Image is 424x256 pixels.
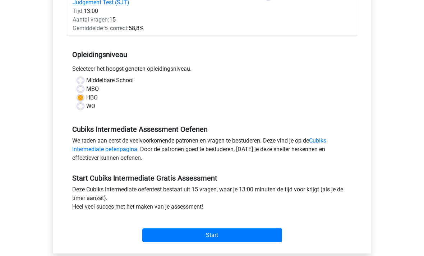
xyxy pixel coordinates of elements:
[67,15,260,24] div: 15
[86,93,98,102] label: HBO
[67,24,260,33] div: 58,8%
[67,136,357,165] div: We raden aan eerst de veelvoorkomende patronen en vragen te bestuderen. Deze vind je op de . Door...
[73,25,129,32] span: Gemiddelde % correct:
[73,16,109,23] span: Aantal vragen:
[72,125,352,134] h5: Cubiks Intermediate Assessment Oefenen
[73,8,84,14] span: Tijd:
[86,85,99,93] label: MBO
[67,65,357,76] div: Selecteer het hoogst genoten opleidingsniveau.
[86,102,95,111] label: WO
[86,76,134,85] label: Middelbare School
[67,7,260,15] div: 13:00
[67,185,357,214] div: Deze Cubiks Intermediate oefentest bestaat uit 15 vragen, waar je 13:00 minuten de tijd voor krij...
[72,174,352,182] h5: Start Cubiks Intermediate Gratis Assessment
[72,47,352,62] h5: Opleidingsniveau
[142,228,282,242] input: Start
